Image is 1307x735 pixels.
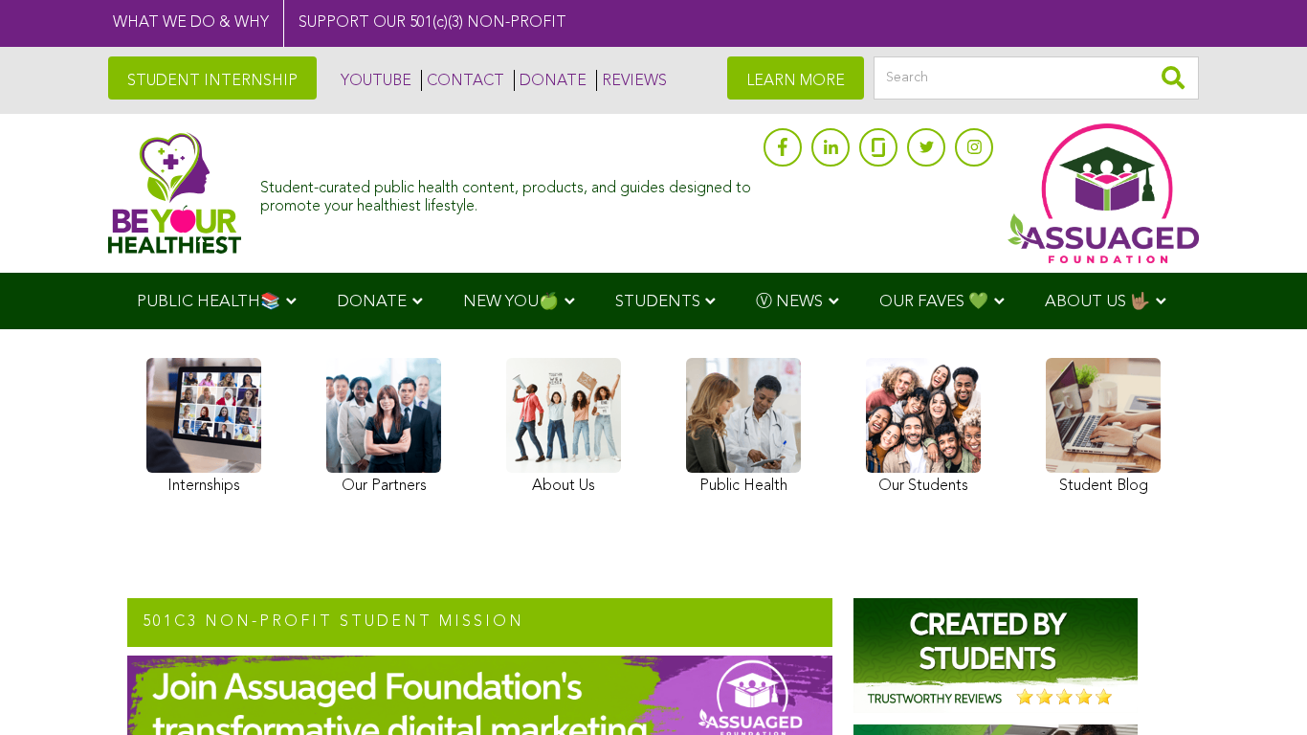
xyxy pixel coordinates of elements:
div: Student-curated public health content, products, and guides designed to promote your healthiest l... [260,170,754,216]
a: REVIEWS [596,70,667,91]
img: glassdoor [872,138,885,157]
div: Navigation Menu [108,273,1199,329]
span: OUR FAVES 💚 [879,294,988,310]
a: DONATE [514,70,587,91]
a: CONTACT [421,70,504,91]
img: Assuaged-Foundation-Student-Internship-Opportunity-Reviews-Mission-GIPHY-2 [853,598,1138,713]
input: Search [874,56,1199,100]
iframe: Chat Widget [1211,643,1307,735]
span: STUDENTS [615,294,700,310]
span: PUBLIC HEALTH📚 [137,294,280,310]
a: STUDENT INTERNSHIP [108,56,317,100]
span: Ⓥ NEWS [756,294,823,310]
span: ABOUT US 🤟🏽 [1045,294,1150,310]
a: LEARN MORE [727,56,864,100]
span: NEW YOU🍏 [463,294,559,310]
span: DONATE [337,294,407,310]
a: YOUTUBE [336,70,411,91]
h2: 501c3 NON-PROFIT STUDENT MISSION [127,598,832,648]
img: Assuaged App [1008,123,1199,263]
img: Assuaged [108,132,241,254]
